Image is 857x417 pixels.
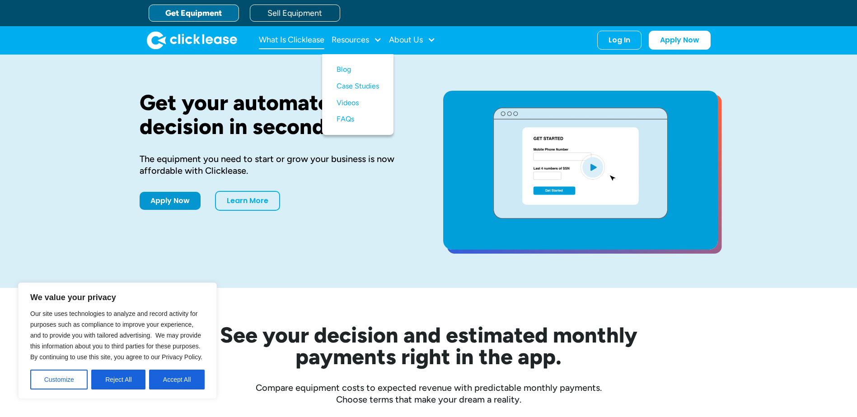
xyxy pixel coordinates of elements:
div: Resources [332,31,382,49]
a: Apply Now [140,192,201,210]
div: Log In [609,36,630,45]
div: About Us [389,31,436,49]
h2: See your decision and estimated monthly payments right in the app. [176,324,682,367]
button: Accept All [149,370,205,389]
a: home [147,31,237,49]
div: We value your privacy [18,283,217,399]
span: Our site uses technologies to analyze and record activity for purposes such as compliance to impr... [30,310,202,361]
a: FAQs [337,111,379,128]
img: Blue play button logo on a light blue circular background [581,154,605,180]
button: Reject All [91,370,145,389]
p: We value your privacy [30,292,205,303]
a: What Is Clicklease [259,31,324,49]
div: Compare equipment costs to expected revenue with predictable monthly payments. Choose terms that ... [140,382,718,405]
a: Get Equipment [149,5,239,22]
img: Clicklease logo [147,31,237,49]
a: Videos [337,95,379,111]
a: Learn More [215,191,280,211]
nav: Resources [322,54,393,135]
div: The equipment you need to start or grow your business is now affordable with Clicklease. [140,153,414,176]
button: Customize [30,370,88,389]
a: Blog [337,61,379,78]
h1: Get your automated decision in seconds. [140,91,414,139]
a: Case Studies [337,78,379,95]
a: open lightbox [443,91,718,250]
a: Sell Equipment [250,5,340,22]
a: Apply Now [649,31,711,50]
